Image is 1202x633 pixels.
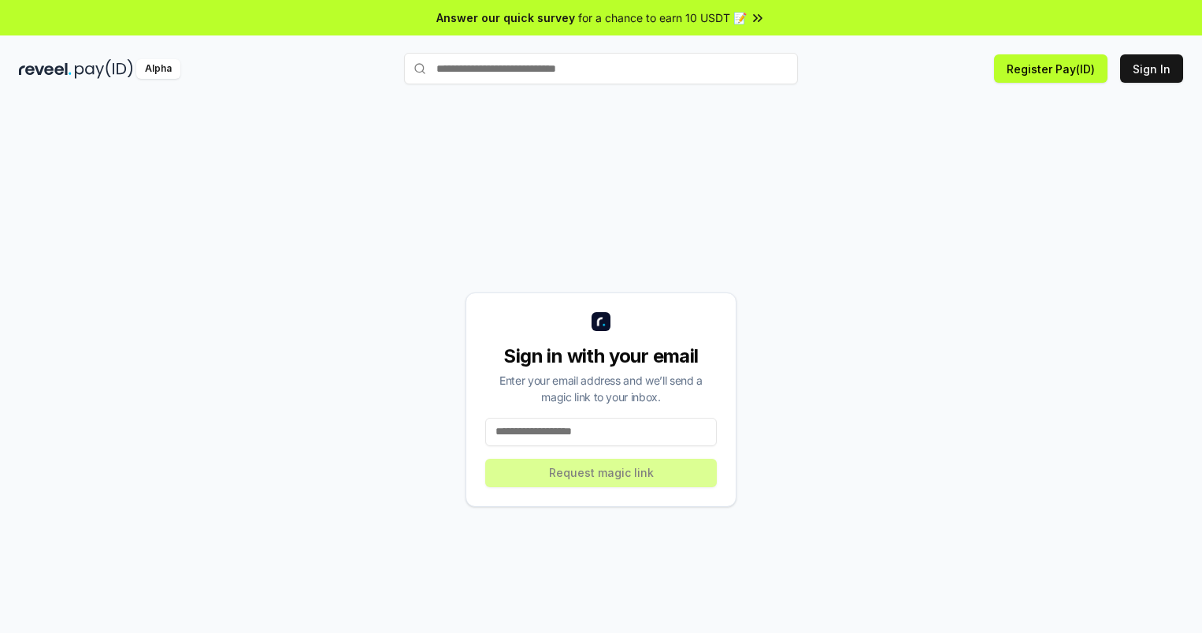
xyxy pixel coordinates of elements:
span: for a chance to earn 10 USDT 📝 [578,9,747,26]
div: Enter your email address and we’ll send a magic link to your inbox. [485,372,717,405]
button: Register Pay(ID) [994,54,1107,83]
button: Sign In [1120,54,1183,83]
div: Sign in with your email [485,344,717,369]
img: logo_small [592,312,610,331]
img: reveel_dark [19,59,72,79]
div: Alpha [136,59,180,79]
span: Answer our quick survey [436,9,575,26]
img: pay_id [75,59,133,79]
